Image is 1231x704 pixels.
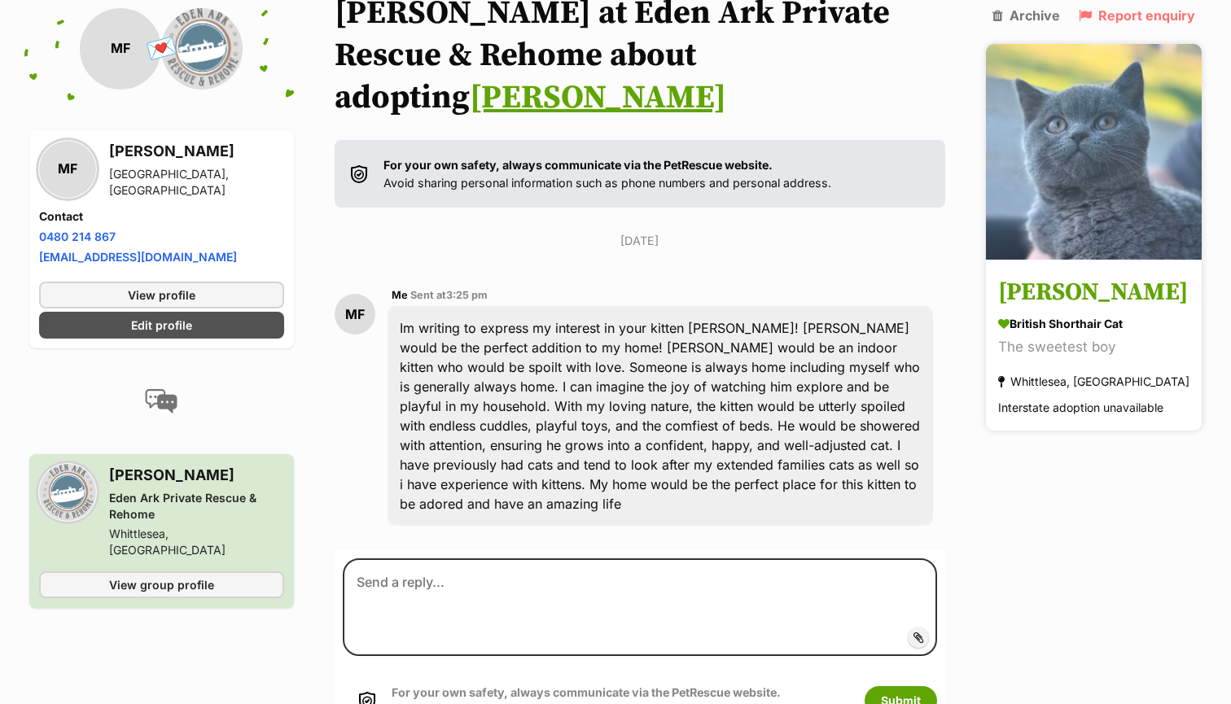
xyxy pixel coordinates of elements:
[998,275,1189,312] h3: [PERSON_NAME]
[39,464,96,521] img: Eden Ark Private Rescue & Rehome profile pic
[143,32,180,67] span: 💌
[39,250,237,264] a: [EMAIL_ADDRESS][DOMAIN_NAME]
[335,294,375,335] div: MF
[392,289,408,301] span: Me
[470,77,726,118] a: [PERSON_NAME]
[39,230,116,243] a: 0480 214 867
[992,8,1060,23] a: Archive
[998,316,1189,333] div: British Shorthair Cat
[161,8,243,90] img: Eden Ark Private Rescue & Rehome profile pic
[109,526,284,558] div: Whittlesea, [GEOGRAPHIC_DATA]
[39,282,284,308] a: View profile
[383,158,773,172] strong: For your own safety, always communicate via the PetRescue website.
[986,263,1202,431] a: [PERSON_NAME] British Shorthair Cat The sweetest boy Whittlesea, [GEOGRAPHIC_DATA] Interstate ado...
[998,337,1189,359] div: The sweetest boy
[39,312,284,339] a: Edit profile
[39,208,284,225] h4: Contact
[383,156,831,191] p: Avoid sharing personal information such as phone numbers and personal address.
[109,490,284,523] div: Eden Ark Private Rescue & Rehome
[1079,8,1195,23] a: Report enquiry
[109,464,284,487] h3: [PERSON_NAME]
[986,44,1202,260] img: Taylor
[39,571,284,598] a: View group profile
[109,140,284,163] h3: [PERSON_NAME]
[388,306,933,526] div: Im writing to express my interest in your kitten [PERSON_NAME]! [PERSON_NAME] would be the perfec...
[80,8,161,90] div: MF
[998,401,1163,415] span: Interstate adoption unavailable
[335,232,945,249] p: [DATE]
[446,289,488,301] span: 3:25 pm
[128,286,195,304] span: View profile
[998,371,1189,393] div: Whittlesea, [GEOGRAPHIC_DATA]
[145,389,177,413] img: conversation-icon-4a6f8262b818ee0b60e3300018af0b2d0b884aa5de6e9bcb8d3d4eeb1a70a7c4.svg
[109,166,284,199] div: [GEOGRAPHIC_DATA], [GEOGRAPHIC_DATA]
[131,317,192,334] span: Edit profile
[39,141,96,198] div: MF
[392,685,781,699] strong: For your own safety, always communicate via the PetRescue website.
[109,576,214,593] span: View group profile
[410,289,488,301] span: Sent at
